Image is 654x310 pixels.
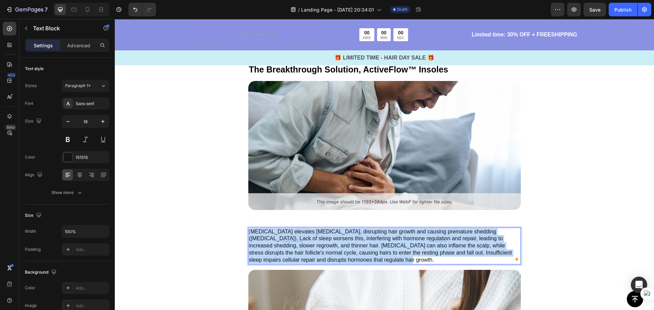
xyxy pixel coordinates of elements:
div: 151515 [76,154,108,161]
div: Add... [76,285,108,291]
div: Text style [25,66,44,72]
p: [MEDICAL_DATA] elevates [MEDICAL_DATA], disrupting hair growth and causing premature shedding ([M... [134,209,405,245]
div: Image [25,303,37,309]
input: Auto [62,225,109,238]
div: Show more [51,189,83,196]
div: 450 [6,72,16,78]
div: Size [25,117,43,126]
p: Text Block [33,24,91,32]
span: / [298,6,300,13]
span: Save [589,7,601,13]
span: Paragraph 1* [65,83,91,89]
div: Font [25,100,33,107]
div: Add... [76,303,108,309]
div: Publish [614,6,632,13]
div: Beta [5,125,16,130]
p: 7 [45,5,48,14]
div: Styles [25,83,37,89]
div: Background [25,268,58,277]
div: Color [25,285,35,291]
div: Color [25,154,35,160]
div: Align [25,170,44,180]
div: Size [25,211,43,220]
iframe: To enrich screen reader interactions, please activate Accessibility in Grammarly extension settings [115,19,654,310]
div: Padding [25,246,41,252]
span: Draft [397,6,407,13]
span: The Breakthrough Solution, ActiveFlow™ Insoles [134,46,333,55]
div: Width [25,228,36,234]
span: Landing Page - [DATE] 20:34:01 [301,6,374,13]
button: Paragraph 1* [62,80,109,92]
div: Open Intercom Messenger [631,277,647,293]
button: Show more [25,186,109,199]
div: Sans-serif [76,101,108,107]
button: Publish [609,3,637,16]
p: Advanced [67,42,90,49]
img: gempages_559228028513682413-7977a5fe-cea4-4620-8b51-c1a5a32f3440.png [134,62,406,191]
button: 7 [3,3,51,16]
p: Settings [34,42,53,49]
div: Add... [76,247,108,253]
div: To enrich screen reader interactions, please activate Accessibility in Grammarly extension settings [134,209,406,245]
div: Undo/Redo [128,3,156,16]
button: Save [583,3,606,16]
